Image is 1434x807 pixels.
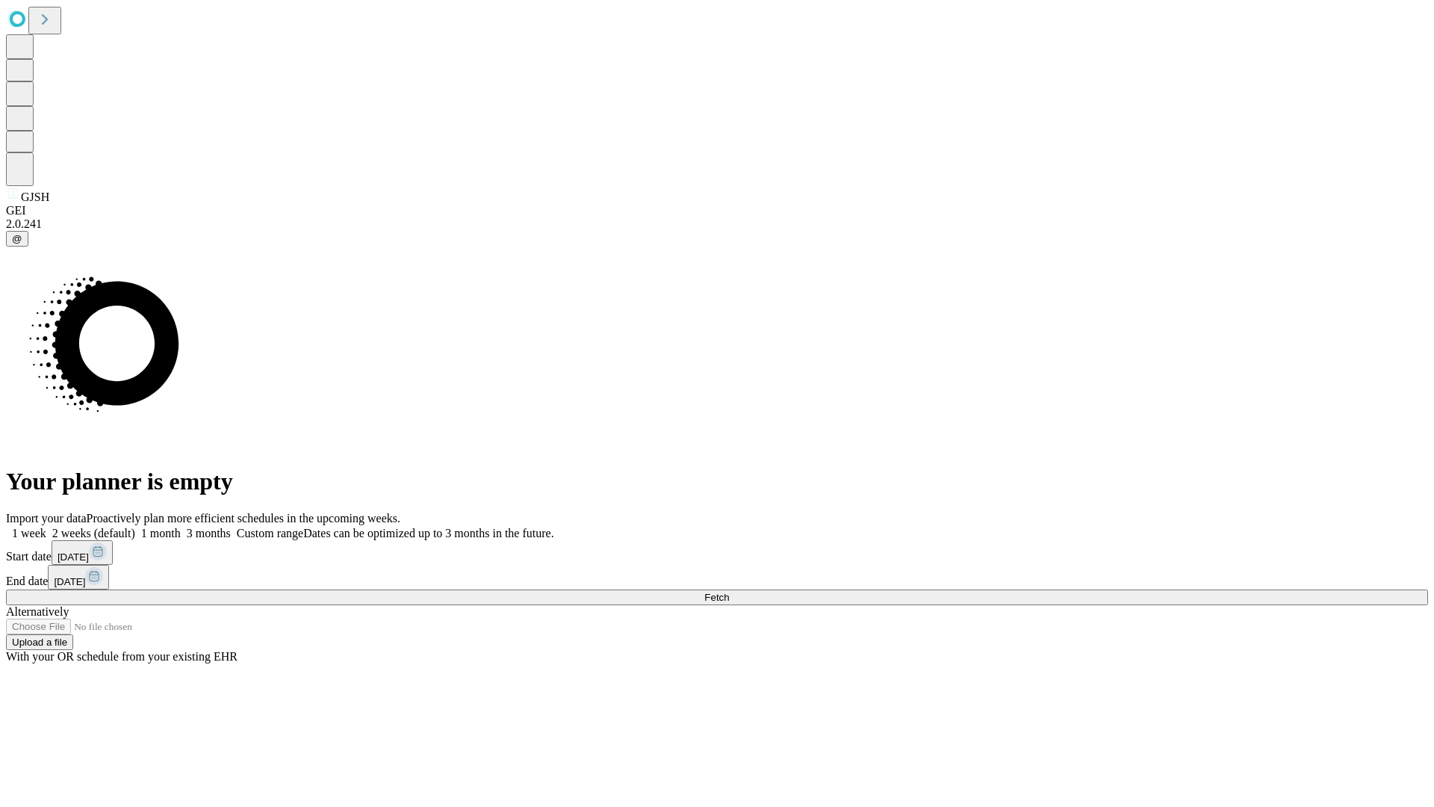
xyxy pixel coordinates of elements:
div: 2.0.241 [6,217,1428,231]
div: GEI [6,204,1428,217]
span: Dates can be optimized up to 3 months in the future. [303,527,553,539]
span: Proactively plan more efficient schedules in the upcoming weeks. [87,512,400,525]
button: [DATE] [48,565,109,590]
span: 1 week [12,527,46,539]
button: [DATE] [52,540,113,565]
span: 1 month [141,527,181,539]
div: Start date [6,540,1428,565]
span: @ [12,233,22,244]
button: Fetch [6,590,1428,605]
span: 2 weeks (default) [52,527,135,539]
span: Fetch [704,592,729,603]
span: 3 months [187,527,231,539]
span: Alternatively [6,605,69,618]
span: Custom range [237,527,303,539]
span: [DATE] [58,551,89,563]
span: GJSH [21,191,49,203]
div: End date [6,565,1428,590]
button: Upload a file [6,634,73,650]
button: @ [6,231,28,247]
span: Import your data [6,512,87,525]
span: [DATE] [54,576,85,587]
h1: Your planner is empty [6,468,1428,495]
span: With your OR schedule from your existing EHR [6,650,238,663]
